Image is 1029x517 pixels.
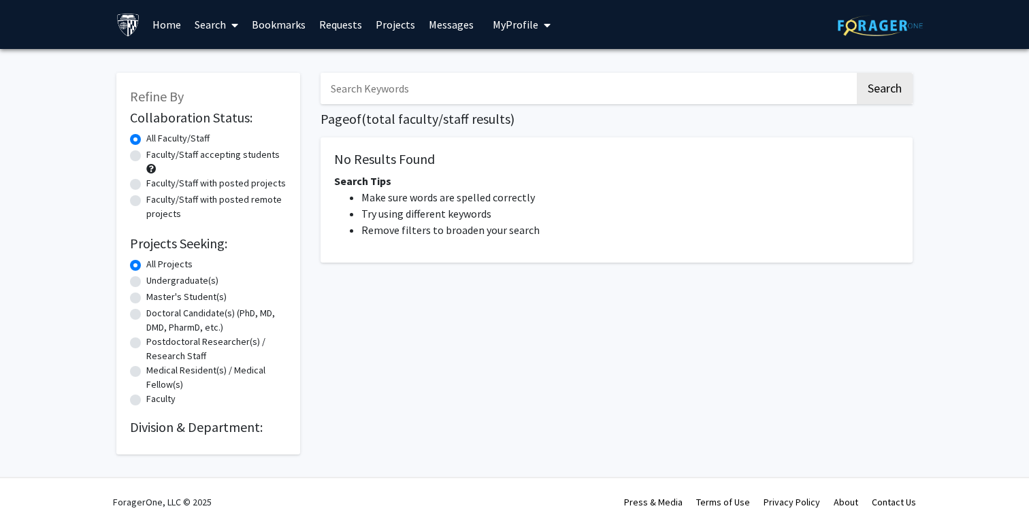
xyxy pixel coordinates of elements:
[334,174,391,188] span: Search Tips
[834,496,858,508] a: About
[146,363,287,392] label: Medical Resident(s) / Medical Fellow(s)
[146,131,210,146] label: All Faculty/Staff
[369,1,422,48] a: Projects
[188,1,245,48] a: Search
[245,1,312,48] a: Bookmarks
[146,335,287,363] label: Postdoctoral Researcher(s) / Research Staff
[130,419,287,435] h2: Division & Department:
[321,276,913,307] nav: Page navigation
[10,456,58,507] iframe: To enrich screen reader interactions, please activate Accessibility in Grammarly extension settings
[321,111,913,127] h1: Page of ( total faculty/staff results)
[361,205,899,222] li: Try using different keywords
[696,496,750,508] a: Terms of Use
[361,222,899,238] li: Remove filters to broaden your search
[146,193,287,221] label: Faculty/Staff with posted remote projects
[422,1,480,48] a: Messages
[334,151,899,167] h5: No Results Found
[146,176,286,190] label: Faculty/Staff with posted projects
[146,1,188,48] a: Home
[312,1,369,48] a: Requests
[624,496,683,508] a: Press & Media
[146,148,280,162] label: Faculty/Staff accepting students
[130,110,287,126] h2: Collaboration Status:
[857,73,913,104] button: Search
[116,13,140,37] img: Johns Hopkins University Logo
[361,189,899,205] li: Make sure words are spelled correctly
[493,18,538,31] span: My Profile
[130,235,287,252] h2: Projects Seeking:
[838,15,923,36] img: ForagerOne Logo
[321,73,855,104] input: Search Keywords
[146,273,218,288] label: Undergraduate(s)
[130,88,184,105] span: Refine By
[146,257,193,271] label: All Projects
[764,496,820,508] a: Privacy Policy
[146,392,176,406] label: Faculty
[872,496,916,508] a: Contact Us
[146,306,287,335] label: Doctoral Candidate(s) (PhD, MD, DMD, PharmD, etc.)
[146,290,227,304] label: Master's Student(s)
